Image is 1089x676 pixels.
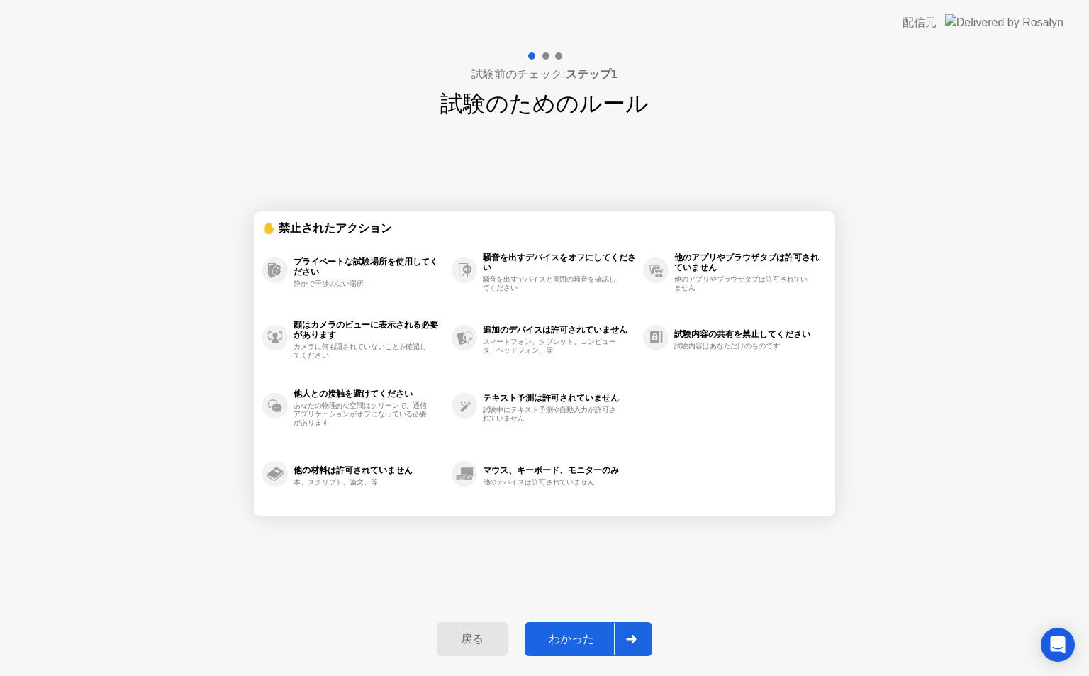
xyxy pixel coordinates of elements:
img: Delivered by Rosalyn [945,14,1063,31]
div: 他のアプリやブラウザタブは許可されていません [674,275,808,292]
div: 静かで干渉のない場所 [294,279,428,288]
button: わかった [525,622,652,656]
div: カメラに何も隠されていないことを確認してください [294,343,428,360]
div: 試験中にテキスト予測や自動入力が許可されていません [483,406,617,423]
div: ✋ 禁止されたアクション [262,220,827,236]
div: 他のアプリやブラウザタブは許可されていません [674,253,820,272]
div: テキスト予測は許可されていません [483,393,637,403]
div: 顔はカメラのビューに表示される必要があります [294,320,445,340]
div: プライベートな試験場所を使用してください [294,257,445,277]
div: 試験内容の共有を禁止してください [674,329,820,339]
div: 配信元 [903,14,937,31]
h1: 試験のためのルール [440,87,649,121]
h4: 試験前のチェック: [471,66,617,83]
div: わかった [529,632,614,647]
div: 戻る [441,632,503,647]
button: 戻る [437,622,508,656]
div: 他のデバイスは許可されていません [483,478,617,487]
b: ステップ1 [566,68,618,80]
div: 他の材料は許可されていません [294,465,445,475]
div: 騒音を出すデバイスをオフにしてください [483,253,637,272]
div: 試験内容はあなただけのものです [674,342,808,350]
div: あなたの物理的な空間はクリーンで、通信アプリケーションがオフになっている必要があります [294,401,428,427]
div: Open Intercom Messenger [1041,628,1075,662]
div: 追加のデバイスは許可されていません [483,325,637,335]
div: マウス、キーボード、モニターのみ [483,465,637,475]
div: 本、スクリプト、論文、等 [294,478,428,487]
div: 騒音を出すデバイスと周囲の騒音を確認してください [483,275,617,292]
div: 他人との接触を避けてください [294,389,445,399]
div: スマートフォン、タブレット、コンピュータ、ヘッドフォン、等 [483,338,617,355]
